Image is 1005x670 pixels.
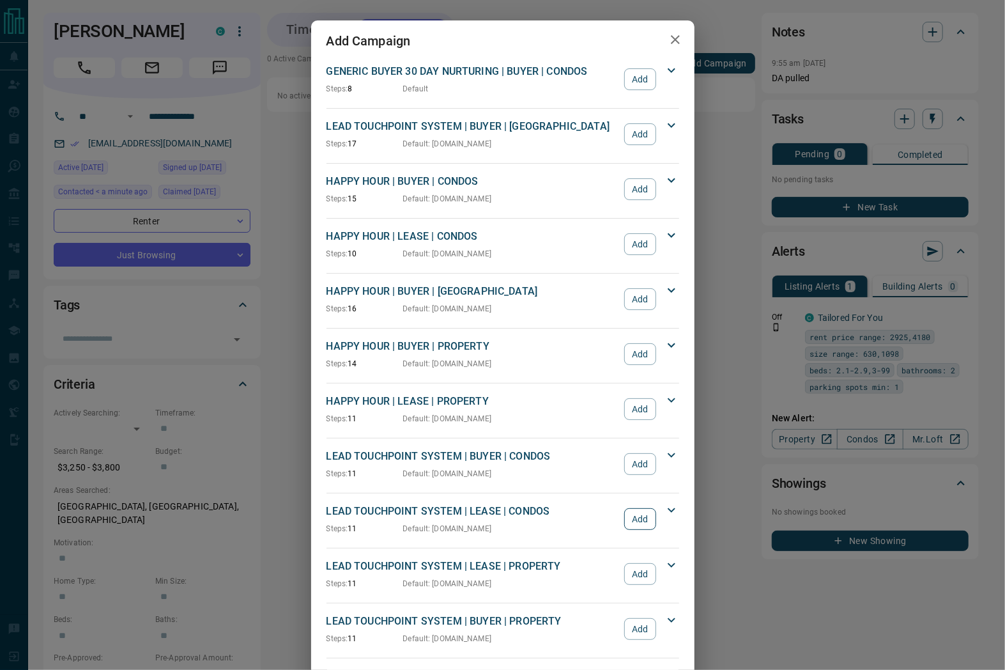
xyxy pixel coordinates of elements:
span: Steps: [326,84,348,93]
p: HAPPY HOUR | LEASE | PROPERTY [326,394,618,409]
p: 10 [326,248,403,260]
p: 14 [326,358,403,370]
button: Add [624,233,656,255]
p: Default : [DOMAIN_NAME] [403,578,492,589]
button: Add [624,288,656,310]
p: 11 [326,468,403,479]
p: 16 [326,303,403,315]
p: 11 [326,578,403,589]
button: Add [624,398,656,420]
div: HAPPY HOUR | LEASE | PROPERTYSteps:11Default: [DOMAIN_NAME]Add [326,391,679,427]
p: Default : [DOMAIN_NAME] [403,193,492,205]
div: HAPPY HOUR | BUYER | CONDOSSteps:15Default: [DOMAIN_NAME]Add [326,171,679,207]
div: HAPPY HOUR | BUYER | PROPERTYSteps:14Default: [DOMAIN_NAME]Add [326,336,679,372]
p: GENERIC BUYER 30 DAY NURTURING | BUYER | CONDOS [326,64,618,79]
p: HAPPY HOUR | BUYER | CONDOS [326,174,618,189]
button: Add [624,123,656,145]
p: 11 [326,633,403,644]
div: LEAD TOUCHPOINT SYSTEM | BUYER | PROPERTYSteps:11Default: [DOMAIN_NAME]Add [326,611,679,647]
button: Add [624,68,656,90]
p: LEAD TOUCHPOINT SYSTEM | BUYER | PROPERTY [326,614,618,629]
p: Default : [DOMAIN_NAME] [403,468,492,479]
p: HAPPY HOUR | LEASE | CONDOS [326,229,618,244]
span: Steps: [326,304,348,313]
p: 11 [326,523,403,534]
p: Default : [DOMAIN_NAME] [403,138,492,150]
span: Steps: [326,524,348,533]
div: LEAD TOUCHPOINT SYSTEM | BUYER | [GEOGRAPHIC_DATA]Steps:17Default: [DOMAIN_NAME]Add [326,116,679,152]
p: LEAD TOUCHPOINT SYSTEM | BUYER | CONDOS [326,449,618,464]
div: HAPPY HOUR | LEASE | CONDOSSteps:10Default: [DOMAIN_NAME]Add [326,226,679,262]
div: HAPPY HOUR | BUYER | [GEOGRAPHIC_DATA]Steps:16Default: [DOMAIN_NAME]Add [326,281,679,317]
p: Default : [DOMAIN_NAME] [403,413,492,425]
p: 17 [326,138,403,150]
span: Steps: [326,139,348,148]
div: GENERIC BUYER 30 DAY NURTURING | BUYER | CONDOSSteps:8DefaultAdd [326,61,679,97]
span: Steps: [326,634,348,643]
span: Steps: [326,194,348,203]
p: Default [403,83,429,95]
p: Default : [DOMAIN_NAME] [403,303,492,315]
button: Add [624,563,656,585]
p: LEAD TOUCHPOINT SYSTEM | LEASE | PROPERTY [326,559,618,574]
button: Add [624,178,656,200]
span: Steps: [326,469,348,478]
button: Add [624,453,656,475]
p: Default : [DOMAIN_NAME] [403,358,492,370]
button: Add [624,343,656,365]
p: Default : [DOMAIN_NAME] [403,248,492,260]
span: Steps: [326,249,348,258]
p: 11 [326,413,403,425]
span: Steps: [326,579,348,588]
p: LEAD TOUCHPOINT SYSTEM | BUYER | [GEOGRAPHIC_DATA] [326,119,618,134]
p: 8 [326,83,403,95]
p: HAPPY HOUR | BUYER | [GEOGRAPHIC_DATA] [326,284,618,299]
span: Steps: [326,359,348,368]
div: LEAD TOUCHPOINT SYSTEM | BUYER | CONDOSSteps:11Default: [DOMAIN_NAME]Add [326,446,679,482]
div: LEAD TOUCHPOINT SYSTEM | LEASE | PROPERTYSteps:11Default: [DOMAIN_NAME]Add [326,556,679,592]
p: 15 [326,193,403,205]
h2: Add Campaign [311,20,426,61]
span: Steps: [326,414,348,423]
button: Add [624,508,656,530]
p: HAPPY HOUR | BUYER | PROPERTY [326,339,618,354]
p: Default : [DOMAIN_NAME] [403,633,492,644]
div: LEAD TOUCHPOINT SYSTEM | LEASE | CONDOSSteps:11Default: [DOMAIN_NAME]Add [326,501,679,537]
p: Default : [DOMAIN_NAME] [403,523,492,534]
p: LEAD TOUCHPOINT SYSTEM | LEASE | CONDOS [326,504,618,519]
button: Add [624,618,656,640]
